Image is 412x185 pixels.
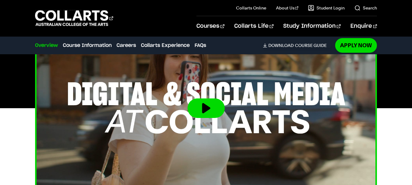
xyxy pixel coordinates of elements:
[263,43,331,48] a: DownloadCourse Guide
[196,16,224,36] a: Courses
[141,42,190,49] a: Collarts Experience
[350,16,377,36] a: Enquire
[195,42,206,49] a: FAQs
[308,5,345,11] a: Student Login
[234,16,274,36] a: Collarts Life
[35,42,58,49] a: Overview
[276,5,299,11] a: About Us
[335,38,377,52] a: Apply Now
[236,5,266,11] a: Collarts Online
[63,42,112,49] a: Course Information
[283,16,341,36] a: Study Information
[35,9,113,27] div: Go to homepage
[268,43,294,48] span: Download
[354,5,377,11] a: Search
[116,42,136,49] a: Careers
